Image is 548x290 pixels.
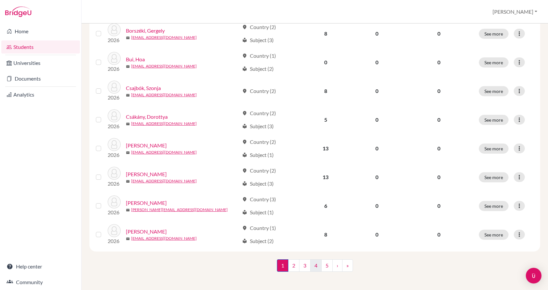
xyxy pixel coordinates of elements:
a: [PERSON_NAME] [126,142,167,149]
img: Csaplár, György [108,138,121,151]
div: Open Intercom Messenger [526,268,541,283]
td: 8 [301,220,351,249]
span: location_on [242,168,247,173]
img: Domonkos, Luca [108,224,121,237]
img: Demény, Dávid [108,195,121,208]
a: › [332,259,342,272]
div: Country (2) [242,87,276,95]
span: local_library [242,38,247,43]
a: 2 [288,259,299,272]
span: location_on [242,24,247,30]
span: mail [126,179,130,183]
span: local_library [242,152,247,158]
div: Subject (1) [242,151,274,159]
td: 8 [301,77,351,105]
td: 0 [301,48,351,77]
button: [PERSON_NAME] [490,6,540,18]
p: 0 [407,145,471,152]
span: mail [126,122,130,126]
nav: ... [277,259,353,277]
span: mail [126,237,130,241]
a: Students [1,40,80,53]
span: location_on [242,53,247,58]
span: location_on [242,197,247,202]
td: 0 [351,77,403,105]
span: location_on [242,225,247,231]
a: 4 [310,259,322,272]
span: location_on [242,111,247,116]
a: Csákány, Dorottya [126,113,168,121]
a: 3 [299,259,311,272]
a: Csajbók, Szonja [126,84,161,92]
div: Country (2) [242,109,276,117]
div: Subject (1) [242,208,274,216]
div: Subject (2) [242,65,274,73]
div: Subject (3) [242,180,274,188]
div: Country (1) [242,224,276,232]
td: 0 [351,48,403,77]
p: 0 [407,116,471,124]
a: [EMAIL_ADDRESS][DOMAIN_NAME] [131,149,197,155]
img: Csajbók, Szonja [108,81,121,94]
span: local_library [242,124,247,129]
p: 0 [407,30,471,38]
td: 0 [351,19,403,48]
a: [EMAIL_ADDRESS][DOMAIN_NAME] [131,92,197,98]
p: 2026 [108,122,121,130]
a: [PERSON_NAME] [126,228,167,236]
a: Analytics [1,88,80,101]
td: 13 [301,134,351,163]
div: Country (3) [242,195,276,203]
span: mail [126,36,130,40]
img: Csillag, Miki [108,167,121,180]
div: Subject (3) [242,122,274,130]
a: [EMAIL_ADDRESS][DOMAIN_NAME] [131,236,197,241]
span: mail [126,208,130,212]
div: Subject (3) [242,36,274,44]
p: 2026 [108,36,121,44]
button: See more [479,172,509,182]
p: 2026 [108,65,121,73]
div: Country (2) [242,23,276,31]
a: Home [1,25,80,38]
p: 0 [407,231,471,238]
span: local_library [242,210,247,215]
button: See more [479,144,509,154]
a: Borszéki, Gergely [126,27,165,35]
a: » [342,259,353,272]
span: mail [126,151,130,155]
button: See more [479,115,509,125]
span: mail [126,65,130,69]
button: See more [479,57,509,68]
span: location_on [242,88,247,94]
img: Csákány, Dorottya [108,109,121,122]
td: 8 [301,19,351,48]
p: 0 [407,58,471,66]
img: Bridge-U [5,7,31,17]
a: Documents [1,72,80,85]
img: Borszéki, Gergely [108,23,121,36]
a: [PERSON_NAME] [126,170,167,178]
p: 2026 [108,237,121,245]
div: Country (2) [242,138,276,146]
a: [EMAIL_ADDRESS][DOMAIN_NAME] [131,35,197,40]
a: Help center [1,260,80,273]
p: 2026 [108,151,121,159]
span: mail [126,93,130,97]
p: 0 [407,173,471,181]
td: 0 [351,220,403,249]
p: 0 [407,202,471,210]
a: Community [1,276,80,289]
a: [PERSON_NAME][EMAIL_ADDRESS][DOMAIN_NAME] [131,207,228,213]
p: 0 [407,87,471,95]
td: 5 [301,105,351,134]
button: See more [479,230,509,240]
a: [EMAIL_ADDRESS][DOMAIN_NAME] [131,121,197,127]
button: See more [479,201,509,211]
span: local_library [242,66,247,71]
div: Country (1) [242,52,276,60]
a: 5 [321,259,333,272]
p: 2026 [108,208,121,216]
a: [EMAIL_ADDRESS][DOMAIN_NAME] [131,178,197,184]
p: 2026 [108,94,121,101]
